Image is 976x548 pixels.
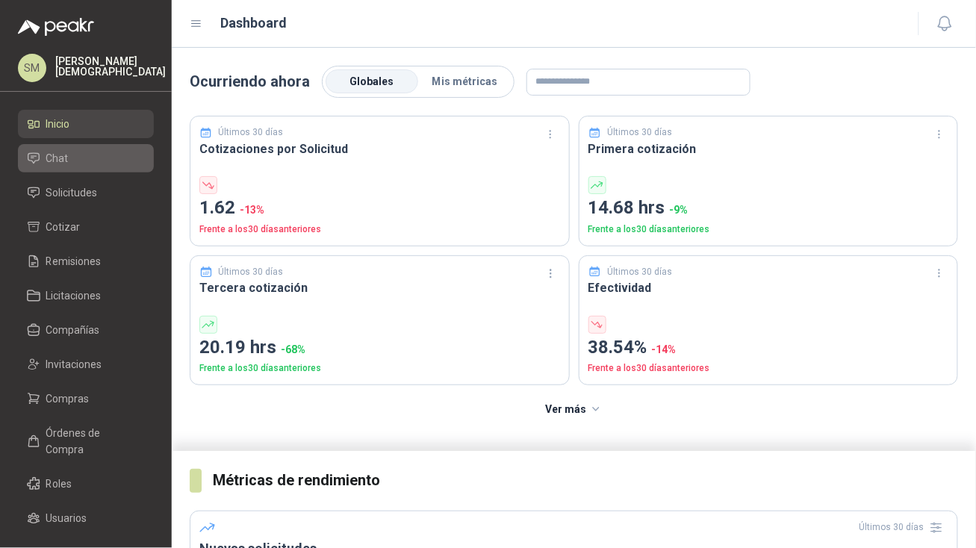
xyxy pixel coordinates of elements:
[18,54,46,82] div: SM
[18,213,154,241] a: Cotizar
[18,470,154,498] a: Roles
[46,476,72,492] span: Roles
[199,140,560,158] h3: Cotizaciones por Solicitud
[670,204,689,216] span: -9 %
[46,253,102,270] span: Remisiones
[46,116,70,132] span: Inicio
[607,125,672,140] p: Últimos 30 días
[46,322,100,338] span: Compañías
[588,334,949,362] p: 38.54%
[55,56,166,77] p: [PERSON_NAME] [DEMOGRAPHIC_DATA]
[281,343,305,355] span: -68 %
[46,287,102,304] span: Licitaciones
[18,384,154,413] a: Compras
[588,278,949,297] h3: Efectividad
[652,343,677,355] span: -14 %
[199,361,560,376] p: Frente a los 30 días anteriores
[18,316,154,344] a: Compañías
[18,18,94,36] img: Logo peakr
[46,150,69,166] span: Chat
[18,144,154,172] a: Chat
[46,184,98,201] span: Solicitudes
[860,516,948,540] div: Últimos 30 días
[190,70,310,93] p: Ocurriendo ahora
[46,390,90,407] span: Compras
[46,510,87,526] span: Usuarios
[219,265,284,279] p: Últimos 30 días
[588,194,949,222] p: 14.68 hrs
[18,247,154,275] a: Remisiones
[240,204,264,216] span: -13 %
[214,469,958,492] h3: Métricas de rendimiento
[199,222,560,237] p: Frente a los 30 días anteriores
[18,350,154,379] a: Invitaciones
[18,504,154,532] a: Usuarios
[350,75,394,87] span: Globales
[18,178,154,207] a: Solicitudes
[537,394,611,424] button: Ver más
[46,219,81,235] span: Cotizar
[607,265,672,279] p: Últimos 30 días
[199,334,560,362] p: 20.19 hrs
[219,125,284,140] p: Últimos 30 días
[18,110,154,138] a: Inicio
[221,13,287,34] h1: Dashboard
[199,278,560,297] h3: Tercera cotización
[46,425,140,458] span: Órdenes de Compra
[18,281,154,310] a: Licitaciones
[199,194,560,222] p: 1.62
[46,356,102,373] span: Invitaciones
[18,419,154,464] a: Órdenes de Compra
[432,75,497,87] span: Mis métricas
[588,140,949,158] h3: Primera cotización
[588,222,949,237] p: Frente a los 30 días anteriores
[588,361,949,376] p: Frente a los 30 días anteriores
